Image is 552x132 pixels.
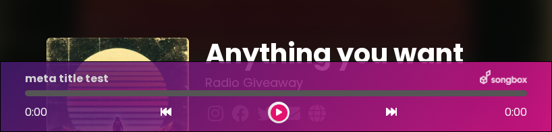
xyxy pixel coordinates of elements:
h1: Anything you want [205,38,505,70]
span: 0:00 [25,104,47,120]
span: 0:00 [505,104,527,121]
p: meta title test [25,71,109,87]
img: songbox-logo-white.png [480,70,527,88]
